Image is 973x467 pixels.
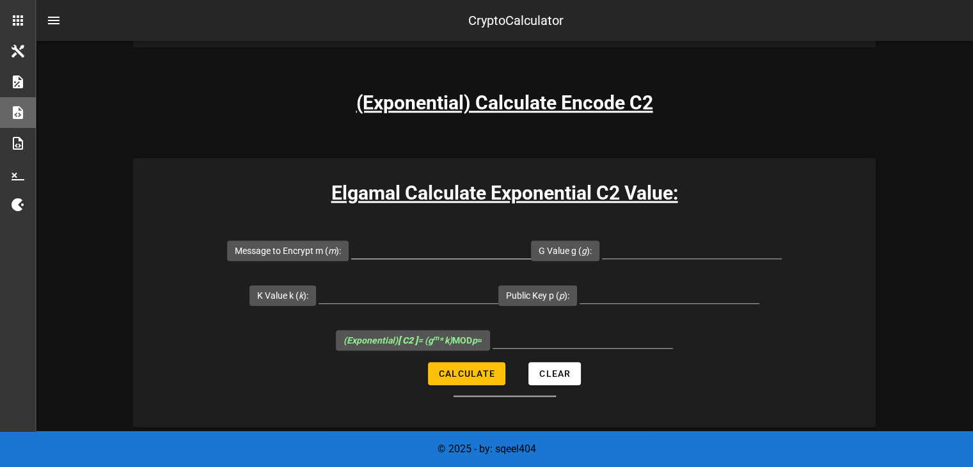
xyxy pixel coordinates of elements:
[438,368,495,379] span: Calculate
[433,334,439,342] sup: m
[344,335,482,345] span: MOD =
[38,5,69,36] button: nav-menu-toggle
[506,289,569,302] label: Public Key p ( ):
[559,290,564,301] i: p
[428,362,505,385] button: Calculate
[581,246,587,256] i: g
[356,88,653,117] h3: (Exponential) Calculate Encode C2
[539,244,592,257] label: G Value g ( ):
[528,362,581,385] button: Clear
[299,290,303,301] i: k
[468,11,564,30] div: CryptoCalculator
[257,289,308,302] label: K Value k ( ):
[472,335,477,345] i: p
[398,335,418,345] b: [ C2 ]
[133,178,876,207] h3: Elgamal Calculate Exponential C2 Value:
[438,443,536,455] span: © 2025 - by: sqeel404
[539,368,571,379] span: Clear
[235,244,341,257] label: Message to Encrypt m ( ):
[328,246,336,256] i: m
[344,335,452,345] i: (Exponential) = (g * k)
